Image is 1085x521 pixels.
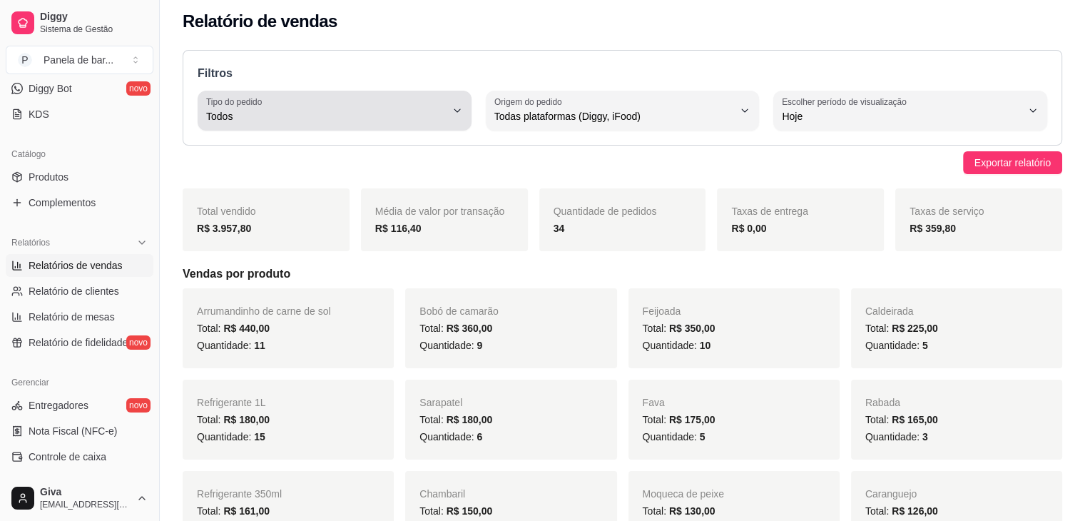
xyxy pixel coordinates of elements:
[554,206,657,217] span: Quantidade de pedidos
[197,505,270,517] span: Total:
[197,223,251,234] strong: R$ 3.957,80
[254,340,265,351] span: 11
[643,397,665,408] span: Fava
[29,310,115,324] span: Relatório de mesas
[643,488,724,500] span: Moqueca de peixe
[922,431,928,442] span: 3
[29,170,68,184] span: Produtos
[419,323,492,334] span: Total:
[6,6,153,40] a: DiggySistema de Gestão
[643,431,705,442] span: Quantidade:
[447,323,493,334] span: R$ 360,00
[6,191,153,214] a: Complementos
[6,371,153,394] div: Gerenciar
[40,11,148,24] span: Diggy
[865,431,928,442] span: Quantidade:
[643,323,715,334] span: Total:
[419,414,492,425] span: Total:
[731,223,766,234] strong: R$ 0,00
[40,24,148,35] span: Sistema de Gestão
[865,505,938,517] span: Total:
[477,431,482,442] span: 6
[29,398,88,413] span: Entregadores
[974,155,1051,171] span: Exportar relatório
[197,488,282,500] span: Refrigerante 350ml
[18,53,32,67] span: P
[486,91,760,131] button: Origem do pedidoTodas plataformas (Diggy, iFood)
[865,397,900,408] span: Rabada
[447,414,493,425] span: R$ 180,00
[206,109,446,123] span: Todos
[223,414,270,425] span: R$ 180,00
[419,305,499,317] span: Bobó de camarão
[40,486,131,499] span: Giva
[29,335,128,350] span: Relatório de fidelidade
[419,340,482,351] span: Quantidade:
[29,258,123,273] span: Relatórios de vendas
[223,323,270,334] span: R$ 440,00
[29,81,72,96] span: Diggy Bot
[6,331,153,354] a: Relatório de fidelidadenovo
[494,96,566,108] label: Origem do pedido
[6,481,153,515] button: Giva[EMAIL_ADDRESS][DOMAIN_NAME]
[11,237,50,248] span: Relatórios
[643,305,681,317] span: Feijoada
[29,196,96,210] span: Complementos
[29,424,117,438] span: Nota Fiscal (NFC-e)
[375,206,504,217] span: Média de valor por transação
[643,505,715,517] span: Total:
[198,91,472,131] button: Tipo do pedidoTodos
[700,431,705,442] span: 5
[197,323,270,334] span: Total:
[197,206,256,217] span: Total vendido
[6,77,153,100] a: Diggy Botnovo
[643,340,711,351] span: Quantidade:
[197,414,270,425] span: Total:
[643,414,715,425] span: Total:
[494,109,734,123] span: Todas plataformas (Diggy, iFood)
[419,431,482,442] span: Quantidade:
[477,340,482,351] span: 9
[447,505,493,517] span: R$ 150,00
[197,305,331,317] span: Arrumandinho de carne de sol
[44,53,113,67] div: Panela de bar ...
[554,223,565,234] strong: 34
[40,499,131,510] span: [EMAIL_ADDRESS][DOMAIN_NAME]
[29,284,119,298] span: Relatório de clientes
[197,340,265,351] span: Quantidade:
[963,151,1062,174] button: Exportar relatório
[669,323,715,334] span: R$ 350,00
[669,414,715,425] span: R$ 175,00
[197,397,266,408] span: Refrigerante 1L
[700,340,711,351] span: 10
[254,431,265,442] span: 15
[782,96,911,108] label: Escolher período de visualização
[892,323,938,334] span: R$ 225,00
[183,265,1062,283] h5: Vendas por produto
[865,488,917,500] span: Caranguejo
[6,471,153,494] a: Controle de fiado
[922,340,928,351] span: 5
[419,505,492,517] span: Total:
[6,420,153,442] a: Nota Fiscal (NFC-e)
[419,397,462,408] span: Sarapatel
[197,431,265,442] span: Quantidade:
[782,109,1022,123] span: Hoje
[183,10,337,33] h2: Relatório de vendas
[910,223,956,234] strong: R$ 359,80
[198,65,1047,82] p: Filtros
[865,340,928,351] span: Quantidade:
[865,414,938,425] span: Total:
[910,206,984,217] span: Taxas de serviço
[206,96,267,108] label: Tipo do pedido
[29,107,49,121] span: KDS
[773,91,1047,131] button: Escolher período de visualizaçãoHoje
[6,143,153,166] div: Catálogo
[6,254,153,277] a: Relatórios de vendas
[731,206,808,217] span: Taxas de entrega
[223,505,270,517] span: R$ 161,00
[6,445,153,468] a: Controle de caixa
[865,323,938,334] span: Total:
[419,488,465,500] span: Chambaril
[6,280,153,303] a: Relatório de clientes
